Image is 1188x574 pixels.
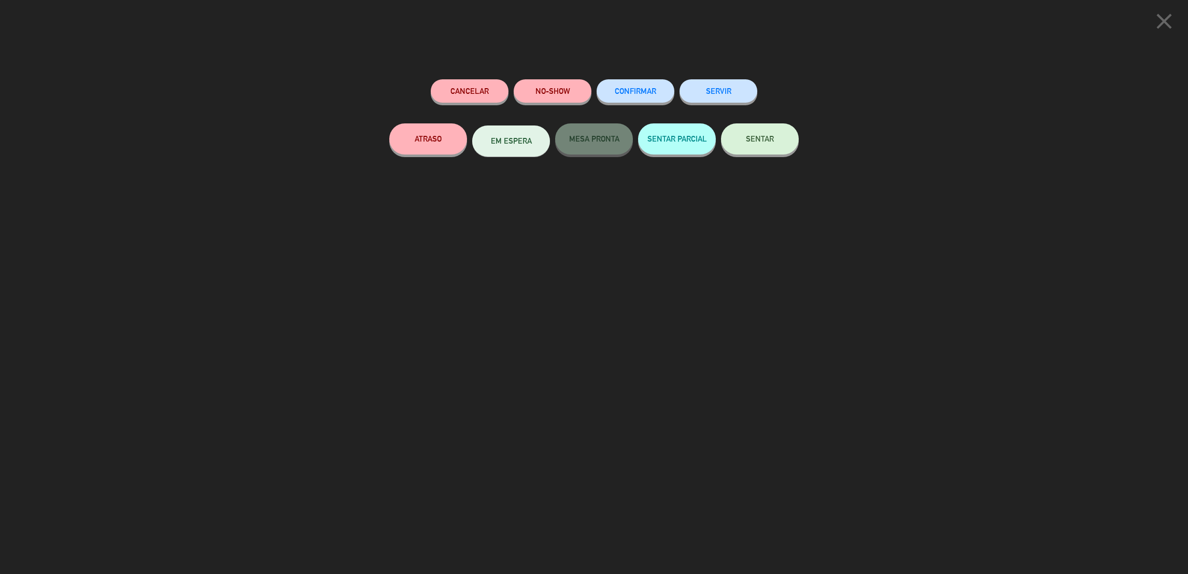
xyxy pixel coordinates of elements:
[555,123,633,155] button: MESA PRONTA
[597,79,674,103] button: CONFIRMAR
[431,79,508,103] button: Cancelar
[472,125,550,157] button: EM ESPERA
[615,87,656,95] span: CONFIRMAR
[514,79,591,103] button: NO-SHOW
[746,134,774,143] span: SENTAR
[389,123,467,155] button: ATRASO
[1151,8,1177,34] i: close
[638,123,716,155] button: SENTAR PARCIAL
[1148,8,1180,38] button: close
[721,123,799,155] button: SENTAR
[680,79,757,103] button: SERVIR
